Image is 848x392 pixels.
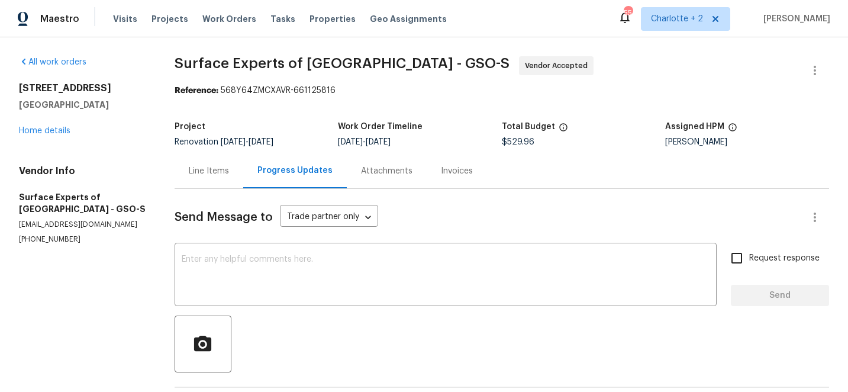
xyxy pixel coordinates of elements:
[19,58,86,66] a: All work orders
[151,13,188,25] span: Projects
[525,60,592,72] span: Vendor Accepted
[221,138,246,146] span: [DATE]
[40,13,79,25] span: Maestro
[624,7,632,19] div: 55
[441,165,473,177] div: Invoices
[370,13,447,25] span: Geo Assignments
[175,86,218,95] b: Reference:
[221,138,273,146] span: -
[270,15,295,23] span: Tasks
[249,138,273,146] span: [DATE]
[559,123,568,138] span: The total cost of line items that have been proposed by Opendoor. This sum includes line items th...
[19,127,70,135] a: Home details
[338,123,423,131] h5: Work Order Timeline
[502,123,555,131] h5: Total Budget
[280,208,378,227] div: Trade partner only
[366,138,391,146] span: [DATE]
[651,13,703,25] span: Charlotte + 2
[338,138,391,146] span: -
[175,123,205,131] h5: Project
[361,165,412,177] div: Attachments
[175,56,510,70] span: Surface Experts of [GEOGRAPHIC_DATA] - GSO-S
[665,138,829,146] div: [PERSON_NAME]
[175,85,829,97] div: 568Y64ZMCXAVR-661125816
[728,123,737,138] span: The hpm assigned to this work order.
[502,138,534,146] span: $529.96
[19,82,146,94] h2: [STREET_ADDRESS]
[19,220,146,230] p: [EMAIL_ADDRESS][DOMAIN_NAME]
[175,211,273,223] span: Send Message to
[19,99,146,111] h5: [GEOGRAPHIC_DATA]
[19,234,146,245] p: [PHONE_NUMBER]
[309,13,356,25] span: Properties
[759,13,830,25] span: [PERSON_NAME]
[189,165,229,177] div: Line Items
[202,13,256,25] span: Work Orders
[19,191,146,215] h5: Surface Experts of [GEOGRAPHIC_DATA] - GSO-S
[19,165,146,177] h4: Vendor Info
[338,138,363,146] span: [DATE]
[665,123,724,131] h5: Assigned HPM
[749,252,820,265] span: Request response
[257,165,333,176] div: Progress Updates
[175,138,273,146] span: Renovation
[113,13,137,25] span: Visits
